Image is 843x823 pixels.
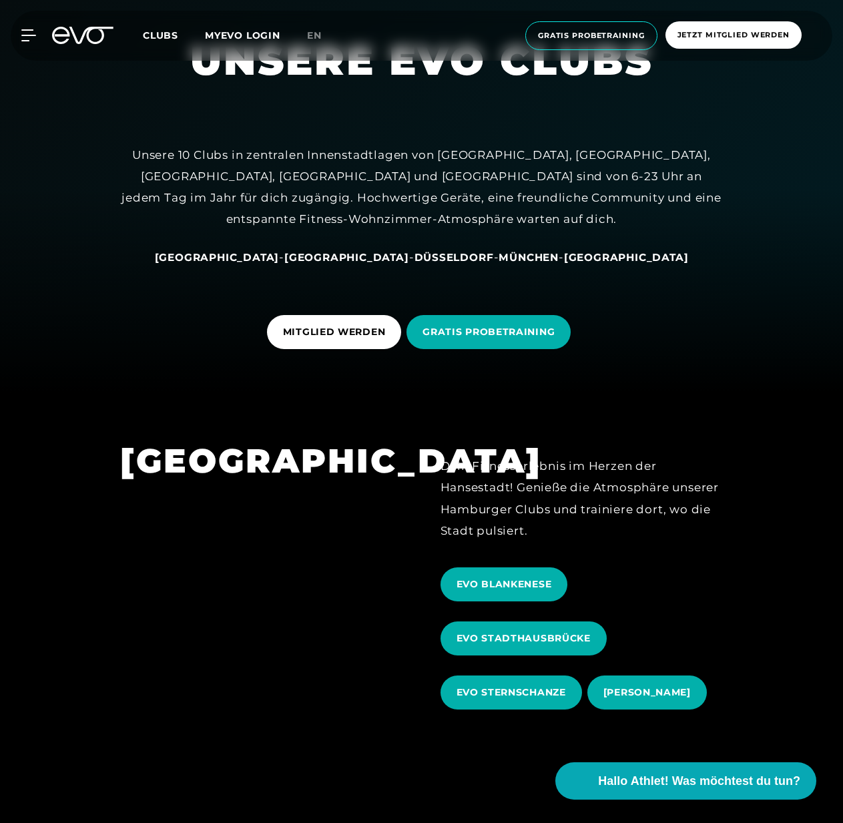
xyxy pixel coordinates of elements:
a: [GEOGRAPHIC_DATA] [564,250,689,264]
span: Hallo Athlet! Was möchtest du tun? [598,772,800,790]
a: München [499,250,559,264]
span: Düsseldorf [414,251,494,264]
span: en [307,29,322,41]
span: EVO BLANKENESE [457,577,552,591]
span: [GEOGRAPHIC_DATA] [155,251,280,264]
a: MITGLIED WERDEN [267,305,407,359]
div: Unsere 10 Clubs in zentralen Innenstadtlagen von [GEOGRAPHIC_DATA], [GEOGRAPHIC_DATA], [GEOGRAPHI... [121,144,722,230]
button: Hallo Athlet! Was möchtest du tun? [555,762,816,800]
span: EVO STERNSCHANZE [457,685,566,700]
span: Gratis Probetraining [538,30,645,41]
a: Clubs [143,29,205,41]
span: München [499,251,559,264]
span: GRATIS PROBETRAINING [423,325,555,339]
div: Dein Fitnesserlebnis im Herzen der Hansestadt! Genieße die Atmosphäre unserer Hamburger Clubs und... [441,455,724,541]
a: MYEVO LOGIN [205,29,280,41]
a: GRATIS PROBETRAINING [406,305,576,359]
a: EVO STERNSCHANZE [441,665,587,720]
a: EVO BLANKENESE [441,557,573,611]
span: EVO STADTHAUSBRÜCKE [457,631,591,645]
span: Jetzt Mitglied werden [677,29,790,41]
a: [GEOGRAPHIC_DATA] [155,250,280,264]
span: MITGLIED WERDEN [283,325,386,339]
a: Düsseldorf [414,250,494,264]
span: Clubs [143,29,178,41]
div: - - - - [121,246,722,268]
a: Jetzt Mitglied werden [661,21,806,50]
span: [PERSON_NAME] [603,685,691,700]
span: [GEOGRAPHIC_DATA] [564,251,689,264]
a: [GEOGRAPHIC_DATA] [284,250,409,264]
a: en [307,28,338,43]
h1: [GEOGRAPHIC_DATA] [120,439,403,483]
span: [GEOGRAPHIC_DATA] [284,251,409,264]
a: Gratis Probetraining [521,21,661,50]
a: EVO STADTHAUSBRÜCKE [441,611,612,665]
a: [PERSON_NAME] [587,665,712,720]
